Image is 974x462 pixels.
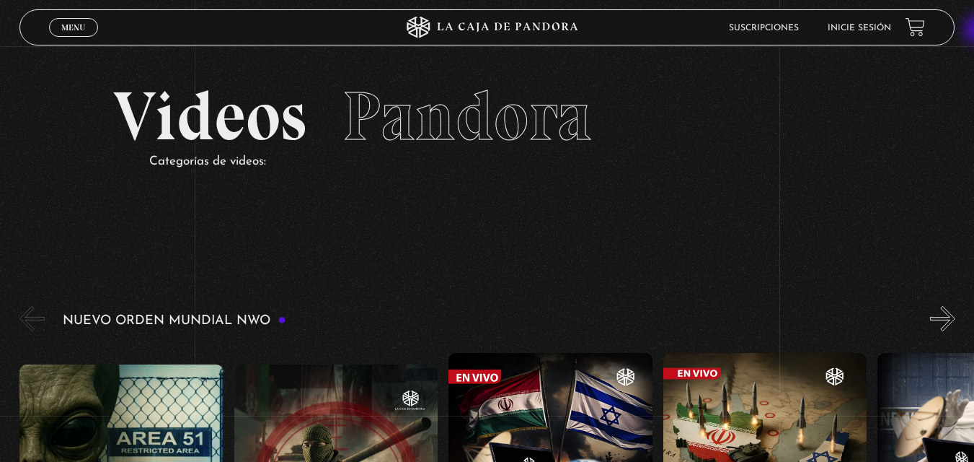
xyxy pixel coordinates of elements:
[342,75,592,157] span: Pandora
[56,35,90,45] span: Cerrar
[149,151,862,173] p: Categorías de videos:
[828,24,891,32] a: Inicie sesión
[113,82,862,151] h2: Videos
[63,314,286,328] h3: Nuevo Orden Mundial NWO
[930,306,955,331] button: Next
[906,17,925,37] a: View your shopping cart
[729,24,799,32] a: Suscripciones
[19,306,45,331] button: Previous
[61,23,85,32] span: Menu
